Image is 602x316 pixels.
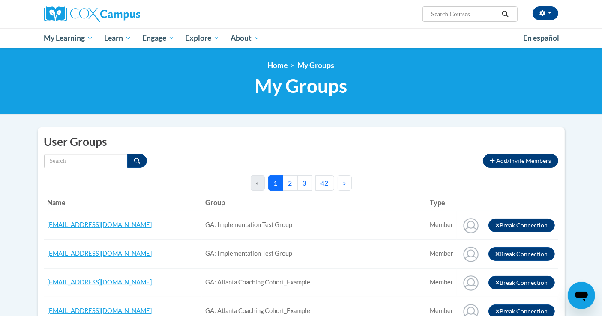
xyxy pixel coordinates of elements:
[48,307,152,314] a: [EMAIL_ADDRESS][DOMAIN_NAME]
[488,247,555,261] button: Break Connection
[268,61,288,70] a: Home
[231,33,260,43] span: About
[127,154,147,168] button: Search
[430,9,499,19] input: Search Courses
[44,134,558,150] h2: User Groups
[488,276,555,289] button: Break Connection
[48,250,152,257] a: [EMAIL_ADDRESS][DOMAIN_NAME]
[343,179,346,187] span: »
[48,278,152,286] a: [EMAIL_ADDRESS][DOMAIN_NAME]
[315,175,334,191] button: 42
[39,28,99,48] a: My Learning
[202,239,426,268] td: GA: Implementation Test Group
[533,6,558,20] button: Account Settings
[297,175,312,191] button: 3
[497,157,551,164] span: Add/Invite Members
[483,154,558,168] button: Add/Invite Members
[202,268,426,297] td: GA: Atlanta Coaching Cohort_Example
[44,6,140,22] img: Cox Campus
[568,282,595,309] iframe: Button to launch messaging window, conversation in progress
[268,175,283,191] button: 1
[142,33,174,43] span: Engage
[298,61,335,70] span: My Groups
[99,28,137,48] a: Learn
[202,211,426,239] td: GA: Implementation Test Group
[523,33,559,42] span: En español
[137,28,180,48] a: Engage
[426,268,457,297] td: Connected user for connection: GA: Atlanta Coaching Cohort_Example
[31,28,571,48] div: Main menu
[44,33,93,43] span: My Learning
[185,33,219,43] span: Explore
[251,175,352,191] nav: Pagination Navigation
[225,28,265,48] a: About
[488,219,555,232] button: Break Connection
[426,239,457,268] td: Connected user for connection: GA: Implementation Test Group
[202,194,426,211] th: Group
[48,221,152,228] a: [EMAIL_ADDRESS][DOMAIN_NAME]
[44,154,128,168] input: Search by name
[283,175,298,191] button: 2
[426,211,457,239] td: Connected user for connection: GA: Implementation Test Group
[426,194,457,211] th: Type
[44,194,202,211] th: Name
[338,175,352,191] button: Next
[518,29,565,47] a: En español
[180,28,225,48] a: Explore
[255,74,347,97] span: My Groups
[104,33,131,43] span: Learn
[499,9,512,19] button: Search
